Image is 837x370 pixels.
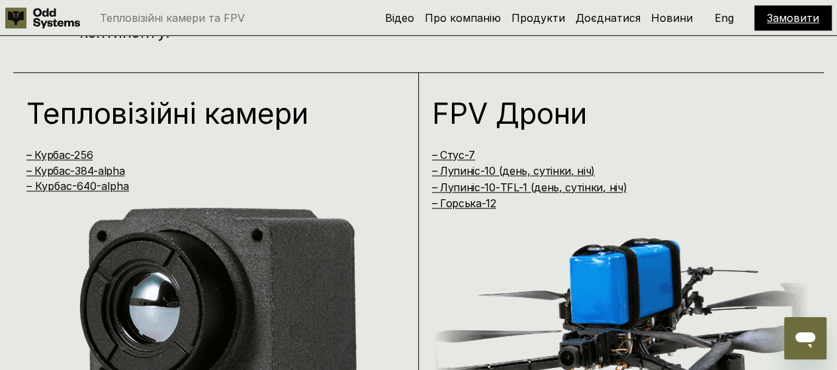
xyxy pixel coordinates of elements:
[432,181,627,194] a: – Лупиніс-10-TFL-1 (день, сутінки, ніч)
[715,13,734,23] p: Eng
[784,317,826,359] iframe: Кнопка для запуску вікна повідомлень
[432,99,788,128] h1: FPV Дрони
[425,11,501,24] a: Про компанію
[767,11,819,24] a: Замовити
[432,164,595,177] a: – Лупиніс-10 (день, сутінки, ніч)
[26,148,93,162] a: – Курбас-256
[651,11,693,24] a: Новини
[511,11,565,24] a: Продукти
[26,164,124,177] a: – Курбас-384-alpha
[26,99,382,128] h1: Тепловізійні камери
[432,197,496,210] a: – Горська-12
[26,179,129,193] a: – Курбас-640-alpha
[432,148,475,162] a: – Стус-7
[385,11,414,24] a: Відео
[100,13,245,23] p: Тепловізійні камери та FPV
[576,11,640,24] a: Доєднатися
